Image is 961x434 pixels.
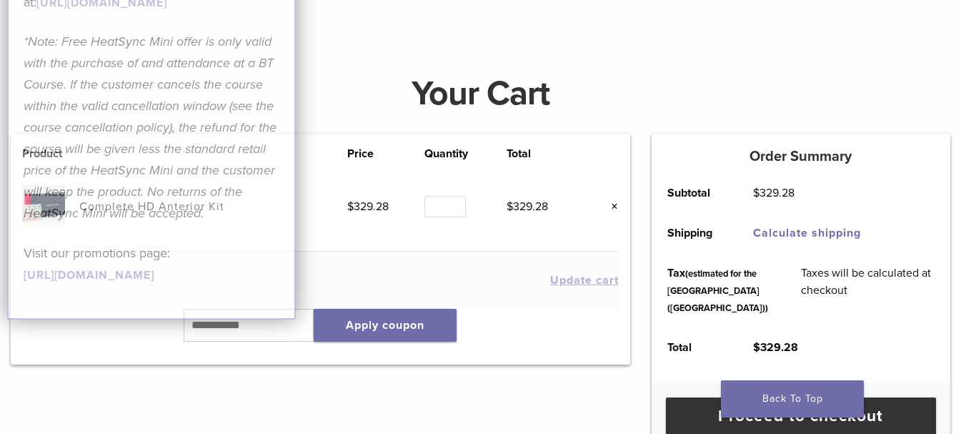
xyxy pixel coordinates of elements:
span: $ [753,340,760,355]
th: Shipping [652,213,737,253]
th: Price [347,145,425,162]
button: Update cart [550,275,619,286]
bdi: 329.28 [347,199,389,214]
a: [URL][DOMAIN_NAME] [24,268,154,282]
th: Total [652,327,737,368]
th: Subtotal [652,173,737,213]
td: Taxes will be calculated at checkout [785,253,950,327]
span: $ [347,199,354,214]
button: Apply coupon [314,309,457,342]
th: Quantity [424,145,506,162]
bdi: 329.28 [753,186,795,200]
bdi: 329.28 [507,199,548,214]
span: $ [507,199,513,214]
th: Tax [652,253,785,327]
a: Remove this item [600,197,619,216]
small: (estimated for the [GEOGRAPHIC_DATA] ([GEOGRAPHIC_DATA])) [667,268,768,314]
span: $ [753,186,760,200]
p: Visit our promotions page: [24,242,279,285]
a: Calculate shipping [753,226,861,240]
th: Total [507,145,584,162]
h5: Order Summary [652,148,950,165]
a: Back To Top [721,380,864,418]
bdi: 329.28 [753,340,798,355]
em: *Note: Free HeatSync Mini offer is only valid with the purchase of and attendance at a BT Course.... [24,34,277,221]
